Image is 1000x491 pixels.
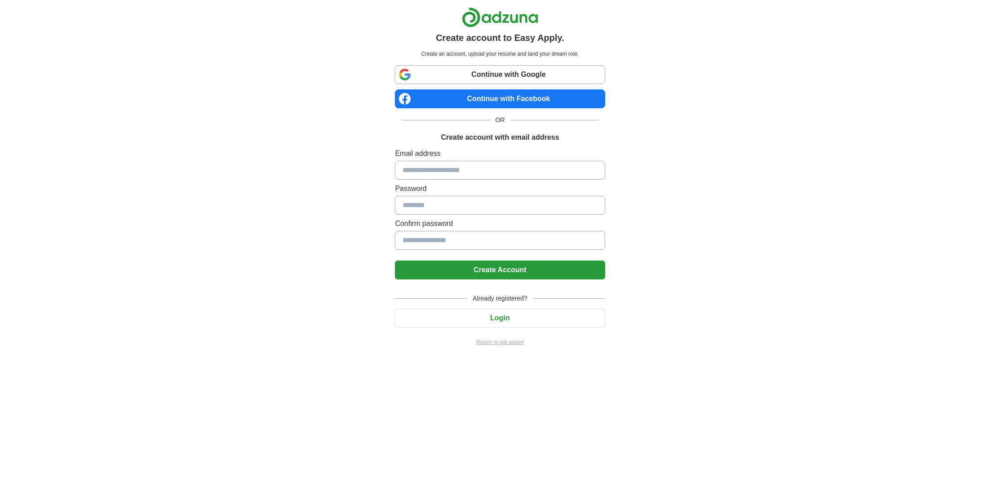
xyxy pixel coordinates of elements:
a: Continue with Google [395,65,605,84]
a: Continue with Facebook [395,89,605,108]
button: Create Account [395,261,605,279]
p: Create an account, upload your resume and land your dream role. [397,50,603,58]
span: Already registered? [467,294,532,303]
h1: Create account with email address [441,132,559,143]
h1: Create account to Easy Apply. [436,31,564,44]
span: OR [490,115,510,125]
button: Login [395,309,605,327]
label: Password [395,183,605,194]
label: Confirm password [395,218,605,229]
img: Adzuna logo [462,7,538,27]
label: Email address [395,148,605,159]
a: Return to job advert [395,338,605,346]
a: Login [395,314,605,322]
